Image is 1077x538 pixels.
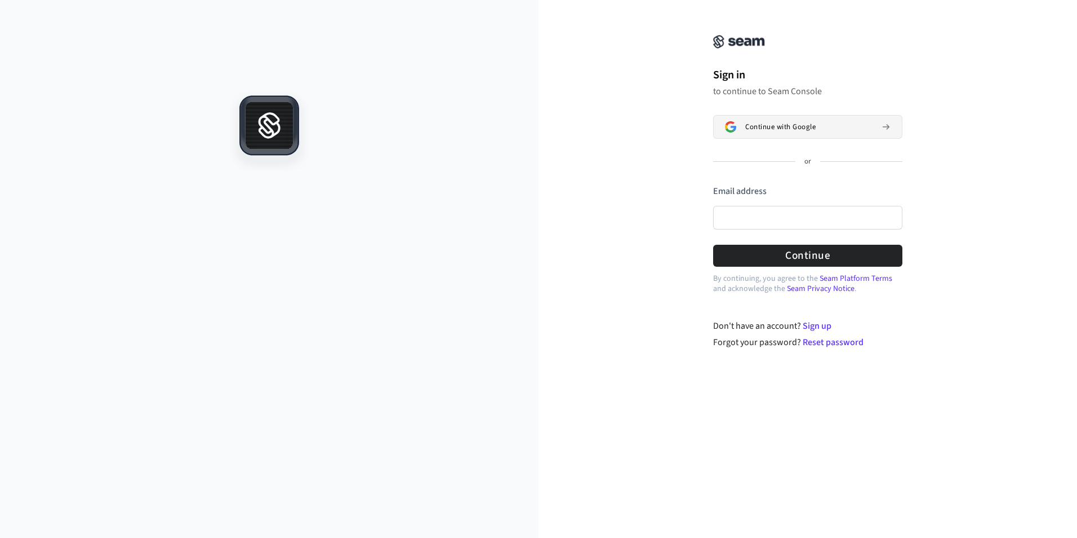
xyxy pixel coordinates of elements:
[713,67,902,83] h1: Sign in
[713,245,902,267] button: Continue
[713,185,767,197] label: Email address
[713,336,903,349] div: Forgot your password?
[713,115,902,139] button: Sign in with GoogleContinue with Google
[804,157,811,167] p: or
[713,274,902,294] p: By continuing, you agree to the and acknowledge the .
[725,121,736,133] img: Sign in with Google
[820,273,892,284] a: Seam Platform Terms
[803,336,864,349] a: Reset password
[713,319,903,333] div: Don't have an account?
[713,35,765,48] img: Seam Console
[713,86,902,97] p: to continue to Seam Console
[787,283,855,294] a: Seam Privacy Notice
[745,122,816,131] span: Continue with Google
[803,320,831,332] a: Sign up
